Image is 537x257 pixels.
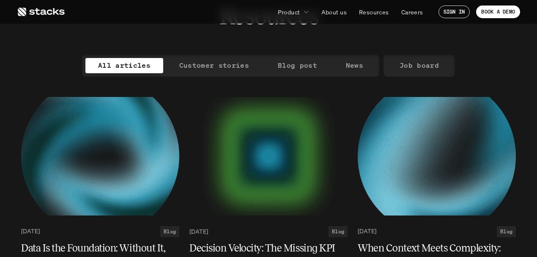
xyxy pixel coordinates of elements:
p: SIGN IN [444,9,465,15]
p: [DATE] [189,228,208,235]
p: Careers [401,8,423,17]
p: News [346,59,363,72]
a: Careers [396,4,428,19]
a: BOOK A DEMO [476,6,520,18]
a: Resources [354,4,394,19]
h2: Blog [332,229,344,235]
p: Job board [400,59,439,72]
p: [DATE] [21,228,40,235]
a: All articles [85,58,163,73]
a: [DATE]Blog [189,226,348,237]
h2: Resources [219,3,318,29]
a: Blog post [265,58,330,73]
h2: Blog [164,229,176,235]
a: [DATE]Blog [358,226,516,237]
a: About us [316,4,352,19]
a: Customer stories [167,58,262,73]
a: Privacy Policy [127,38,163,45]
p: [DATE] [358,228,376,235]
a: Job board [387,58,452,73]
p: Customer stories [179,59,249,72]
a: [DATE]Blog [21,226,179,237]
p: About us [321,8,347,17]
p: All articles [98,59,151,72]
a: News [333,58,376,73]
p: BOOK A DEMO [481,9,515,15]
a: SIGN IN [438,6,470,18]
p: Resources [359,8,389,17]
h2: Blog [500,229,512,235]
p: Blog post [278,59,317,72]
p: Product [278,8,300,17]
